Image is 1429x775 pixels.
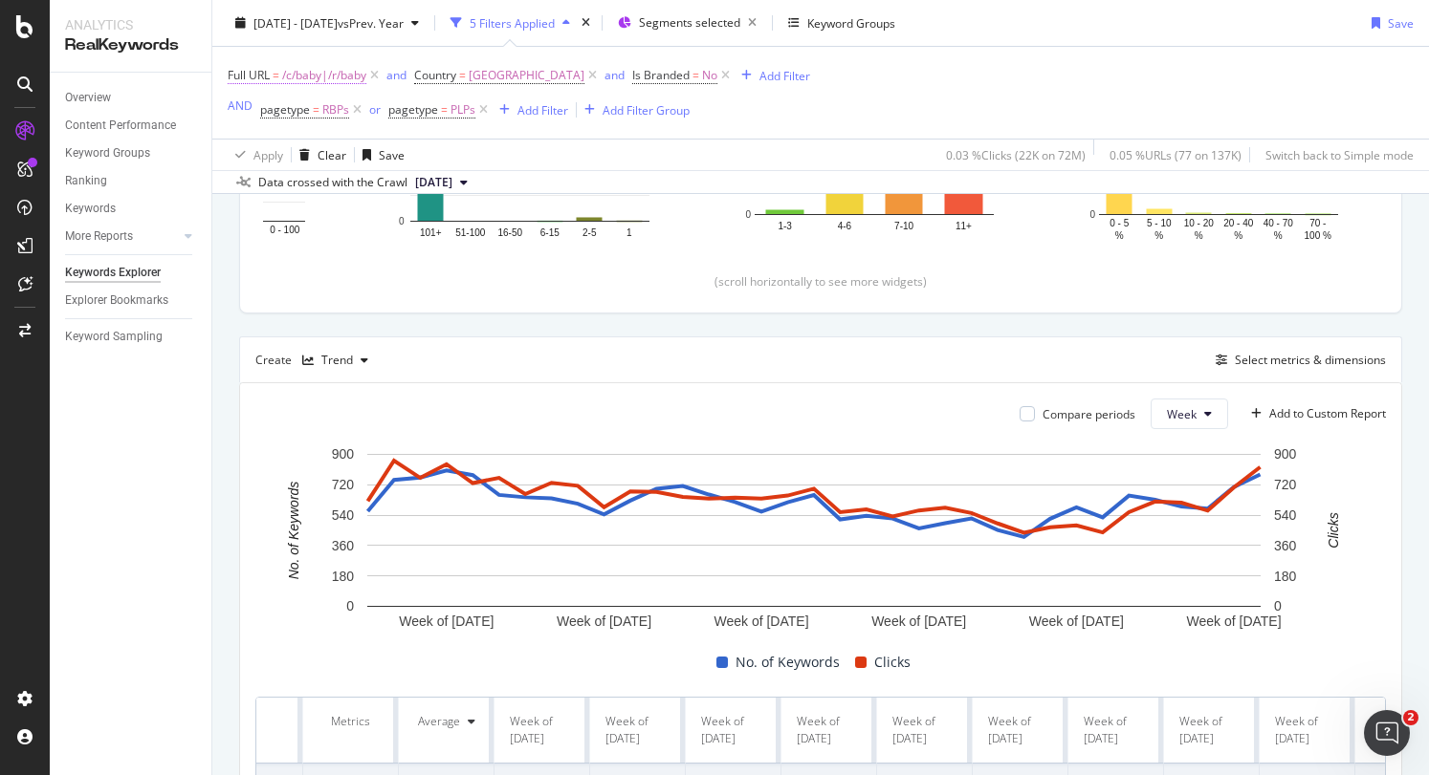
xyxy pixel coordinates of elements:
[1243,398,1386,429] button: Add to Custom Report
[1147,218,1172,228] text: 5 - 10
[1084,713,1148,747] div: Week of [DATE]
[1275,713,1339,747] div: Week of [DATE]
[258,174,407,191] div: Data crossed with the Crawl
[295,345,376,376] button: Trend
[1388,14,1414,31] div: Save
[577,98,690,121] button: Add Filter Group
[65,263,198,283] a: Keywords Explorer
[1167,406,1197,422] span: Week
[65,116,198,136] a: Content Performance
[65,226,179,247] a: More Reports
[871,614,966,629] text: Week of [DATE]
[65,171,198,191] a: Ranking
[1274,538,1297,553] text: 360
[253,14,338,31] span: [DATE] - [DATE]
[255,444,1372,635] svg: A chart.
[988,713,1052,747] div: Week of [DATE]
[603,101,690,118] div: Add Filter Group
[455,227,486,238] text: 51-100
[1264,218,1294,228] text: 40 - 70
[322,97,349,123] span: RBPs
[540,227,560,238] text: 6-15
[1029,614,1124,629] text: Week of [DATE]
[399,216,405,226] text: 0
[369,100,381,118] button: or
[379,146,405,162] div: Save
[946,146,1086,162] div: 0.03 % Clicks ( 22K on 72M )
[418,713,460,730] div: Average
[228,97,253,114] div: AND
[443,8,578,38] button: 5 Filters Applied
[228,8,427,38] button: [DATE] - [DATE]vsPrev. Year
[65,327,163,347] div: Keyword Sampling
[702,62,717,89] span: No
[332,538,355,553] text: 360
[414,67,456,83] span: Country
[797,713,861,747] div: Week of [DATE]
[892,713,956,747] div: Week of [DATE]
[253,146,283,162] div: Apply
[1269,408,1386,420] div: Add to Custom Report
[517,101,568,118] div: Add Filter
[956,221,972,231] text: 11+
[1110,218,1129,228] text: 0 - 5
[736,651,840,674] span: No. of Keywords
[386,67,407,83] div: and
[1208,349,1386,372] button: Select metrics & dimensions
[780,8,903,38] button: Keyword Groups
[65,88,198,108] a: Overview
[693,67,699,83] span: =
[1151,398,1228,429] button: Week
[894,221,913,231] text: 7-10
[65,116,176,136] div: Content Performance
[255,345,376,376] div: Create
[807,14,895,31] div: Keyword Groups
[459,67,466,83] span: =
[745,209,751,220] text: 0
[65,263,161,283] div: Keywords Explorer
[497,227,522,238] text: 16-50
[319,713,383,730] div: Metrics
[1187,614,1282,629] text: Week of [DATE]
[1110,146,1242,162] div: 0.05 % URLs ( 77 on 137K )
[469,62,584,89] span: [GEOGRAPHIC_DATA]
[1089,209,1095,220] text: 0
[632,67,690,83] span: Is Branded
[441,101,448,118] span: =
[610,8,764,38] button: Segments selected
[332,477,355,492] text: 720
[492,98,568,121] button: Add Filter
[332,507,355,523] text: 540
[1179,713,1243,747] div: Week of [DATE]
[292,140,346,170] button: Clear
[1274,447,1297,463] text: 900
[65,226,133,247] div: More Reports
[286,482,301,580] text: No. of Keywords
[65,15,196,34] div: Analytics
[605,67,625,83] div: and
[639,14,740,31] span: Segments selected
[1274,599,1282,614] text: 0
[65,143,150,163] div: Keyword Groups
[1043,406,1135,422] div: Compare periods
[263,273,1378,290] div: (scroll horizontally to see more widgets)
[1184,218,1215,228] text: 10 - 20
[338,14,404,31] span: vs Prev. Year
[386,66,407,84] button: and
[260,101,310,118] span: pagetype
[346,599,354,614] text: 0
[388,101,438,118] span: pagetype
[605,713,670,747] div: Week of [DATE]
[451,97,475,123] span: PLPs
[1403,710,1418,725] span: 2
[701,713,765,747] div: Week of [DATE]
[778,221,792,231] text: 1-3
[557,614,651,629] text: Week of [DATE]
[1235,352,1386,368] div: Select metrics & dimensions
[1274,477,1297,492] text: 720
[332,447,355,463] text: 900
[1274,507,1297,523] text: 540
[65,291,198,311] a: Explorer Bookmarks
[838,221,852,231] text: 4-6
